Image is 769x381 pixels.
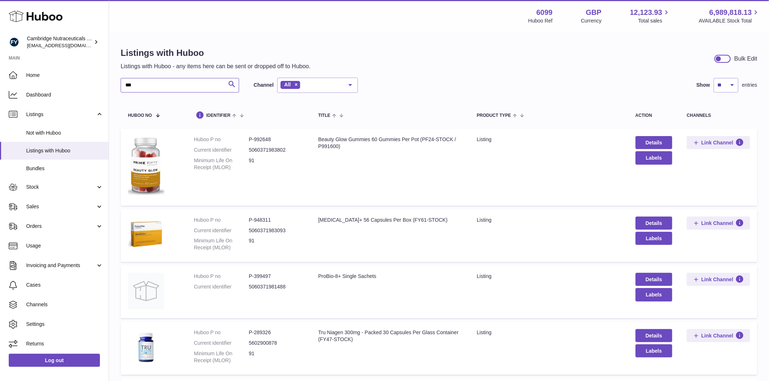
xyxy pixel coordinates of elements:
div: listing [477,273,621,280]
img: Beauty Glow Gummies 60 Gummies Per Pot (PF24-STOCK / P991600) [128,136,164,197]
div: Cambridge Nutraceuticals Ltd [27,35,92,49]
span: [EMAIL_ADDRESS][DOMAIN_NAME] [27,42,107,48]
button: Labels [636,232,673,245]
a: Details [636,217,673,230]
span: Settings [26,321,103,328]
div: Tru Niagen 300mg - Packed 30 Capsules Per Glass Container (FY47-STOCK) [318,329,462,343]
span: Returns [26,340,103,347]
dd: 5060371981488 [249,283,304,290]
div: Currency [581,17,602,24]
span: AVAILABLE Stock Total [699,17,760,24]
span: entries [742,82,757,89]
img: internalAdmin-6099@internal.huboo.com [9,37,20,48]
span: Link Channel [701,139,733,146]
label: Channel [254,82,274,89]
dt: Minimum Life On Receipt (MLOR) [194,350,249,364]
span: All [284,82,291,87]
dt: Minimum Life On Receipt (MLOR) [194,237,249,251]
a: 12,123.93 Total sales [630,8,671,24]
button: Labels [636,344,673,357]
span: Stock [26,184,96,190]
a: 6,989,818.13 AVAILABLE Stock Total [699,8,760,24]
span: Listings with Huboo [26,147,103,154]
dd: 5060371983093 [249,227,304,234]
img: Glucosamine+ 56 Capsules Per Box (FY61-STOCK) [128,217,164,253]
span: title [318,113,330,118]
span: Link Channel [701,276,733,283]
dt: Huboo P no [194,329,249,336]
dd: 5060371983802 [249,147,304,153]
dt: Minimum Life On Receipt (MLOR) [194,157,249,171]
span: Cases [26,282,103,288]
dd: P-948311 [249,217,304,224]
a: Details [636,136,673,149]
span: Total sales [638,17,671,24]
dd: 5602900878 [249,340,304,347]
p: Listings with Huboo - any items here can be sent or dropped off to Huboo. [121,62,311,70]
dd: P-399497 [249,273,304,280]
strong: 6099 [536,8,553,17]
span: Orders [26,223,96,230]
dt: Current identifier [194,340,249,347]
span: Channels [26,301,103,308]
button: Link Channel [687,273,750,286]
span: Dashboard [26,91,103,98]
div: Beauty Glow Gummies 60 Gummies Per Pot (PF24-STOCK / P991600) [318,136,462,150]
div: channels [687,113,750,118]
dt: Huboo P no [194,273,249,280]
img: ProBio-8+ Single Sachets [128,273,164,309]
span: Usage [26,242,103,249]
dt: Huboo P no [194,217,249,224]
dd: 91 [249,157,304,171]
img: Tru Niagen 300mg - Packed 30 Capsules Per Glass Container (FY47-STOCK) [128,329,164,365]
span: Link Channel [701,220,733,226]
span: Huboo no [128,113,152,118]
strong: GBP [586,8,601,17]
dt: Current identifier [194,227,249,234]
dd: 91 [249,350,304,364]
span: 6,989,818.13 [709,8,752,17]
span: identifier [206,113,231,118]
span: Invoicing and Payments [26,262,96,269]
dt: Current identifier [194,283,249,290]
label: Show [697,82,710,89]
span: Bundles [26,165,103,172]
span: 12,123.93 [630,8,662,17]
span: Sales [26,203,96,210]
button: Link Channel [687,217,750,230]
h1: Listings with Huboo [121,47,311,59]
button: Labels [636,151,673,164]
a: Details [636,329,673,342]
button: Link Channel [687,329,750,342]
div: [MEDICAL_DATA]+ 56 Capsules Per Box (FY61-STOCK) [318,217,462,224]
a: Details [636,273,673,286]
button: Link Channel [687,136,750,149]
span: Listings [26,111,96,118]
dd: P-992648 [249,136,304,143]
div: Bulk Edit [734,55,757,63]
dt: Current identifier [194,147,249,153]
dt: Huboo P no [194,136,249,143]
span: Product Type [477,113,511,118]
span: Home [26,72,103,79]
span: Not with Huboo [26,130,103,136]
div: listing [477,329,621,336]
a: Log out [9,354,100,367]
div: listing [477,136,621,143]
div: action [636,113,673,118]
span: Link Channel [701,332,733,339]
dd: P-289326 [249,329,304,336]
dd: 91 [249,237,304,251]
div: ProBio-8+ Single Sachets [318,273,462,280]
div: listing [477,217,621,224]
button: Labels [636,288,673,301]
div: Huboo Ref [528,17,553,24]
